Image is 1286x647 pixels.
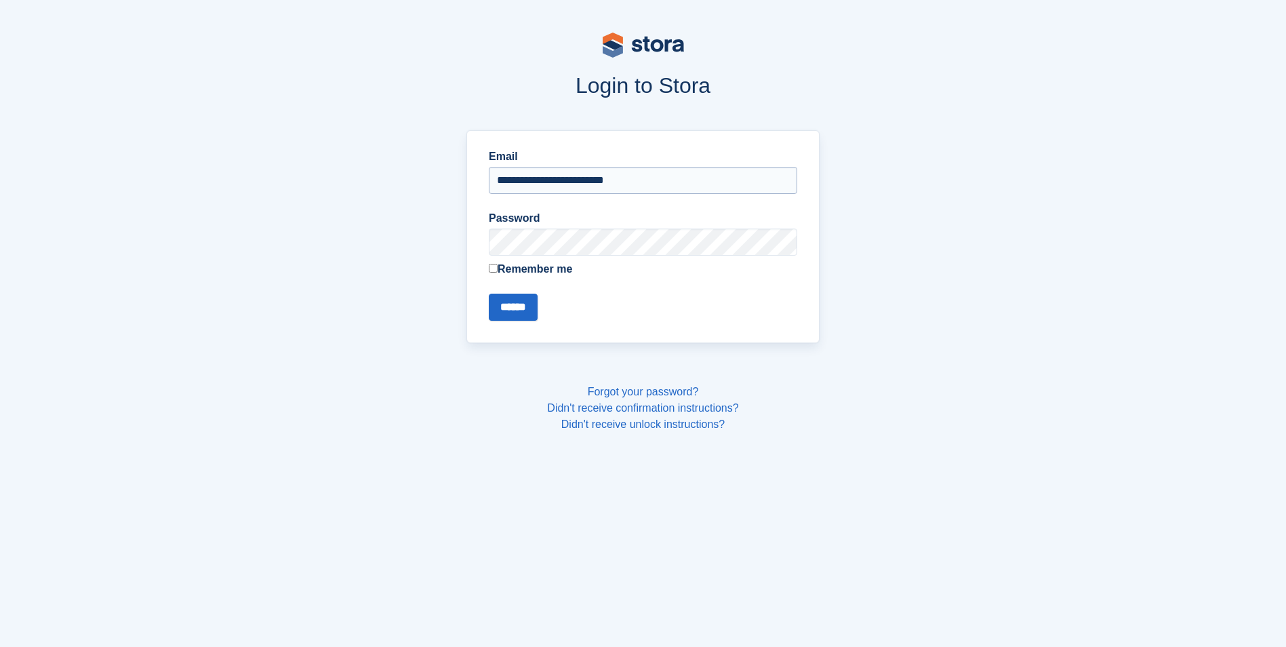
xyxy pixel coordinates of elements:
[489,210,797,227] label: Password
[561,418,725,430] a: Didn't receive unlock instructions?
[489,264,498,273] input: Remember me
[489,261,797,277] label: Remember me
[588,386,699,397] a: Forgot your password?
[547,402,738,414] a: Didn't receive confirmation instructions?
[489,149,797,165] label: Email
[208,73,1079,98] h1: Login to Stora
[603,33,684,58] img: stora-logo-53a41332b3708ae10de48c4981b4e9114cc0af31d8433b30ea865607fb682f29.svg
